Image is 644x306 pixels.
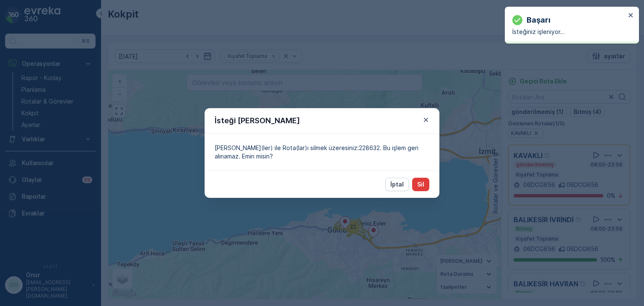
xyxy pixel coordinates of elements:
p: başarı [527,14,551,26]
p: Sil [417,180,424,189]
p: İptal [390,180,404,189]
p: İsteğiniz işleniyor… [512,28,626,36]
p: [PERSON_NAME](ler) ile Rota(lar)ı silmek üzeresiniz:228632. Bu işlem geri alınamaz. Emin misin? [215,144,429,161]
p: İsteği [PERSON_NAME] [215,115,300,127]
button: close [628,12,634,20]
button: İptal [385,178,409,191]
button: Sil [412,178,429,191]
